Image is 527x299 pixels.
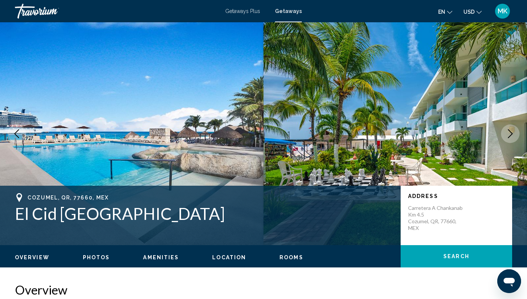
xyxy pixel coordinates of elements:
span: Overview [15,254,49,260]
h2: Overview [15,282,512,297]
button: Rooms [279,254,303,261]
button: Photos [83,254,110,261]
button: Change language [438,6,452,17]
span: Amenities [143,254,179,260]
span: Photos [83,254,110,260]
p: Carretera a Chankanab Km 4.5 Cozumel, QR, 77660, MEX [408,205,468,231]
p: Address [408,193,505,199]
button: User Menu [493,3,512,19]
a: Getaways Plus [225,8,260,14]
a: Getaways [275,8,302,14]
span: Search [443,254,469,260]
button: Amenities [143,254,179,261]
button: Next image [501,124,520,143]
span: en [438,9,445,15]
span: Rooms [279,254,303,260]
span: USD [463,9,475,15]
span: MK [498,7,507,15]
button: Search [401,245,512,267]
a: Travorium [15,4,218,19]
button: Location [212,254,246,261]
span: Location [212,254,246,260]
span: Cozumel, QR, 77660, MEX [28,195,109,201]
iframe: Button to launch messaging window [497,269,521,293]
button: Change currency [463,6,482,17]
button: Overview [15,254,49,261]
h1: El Cid [GEOGRAPHIC_DATA] [15,204,393,223]
button: Previous image [7,124,26,143]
